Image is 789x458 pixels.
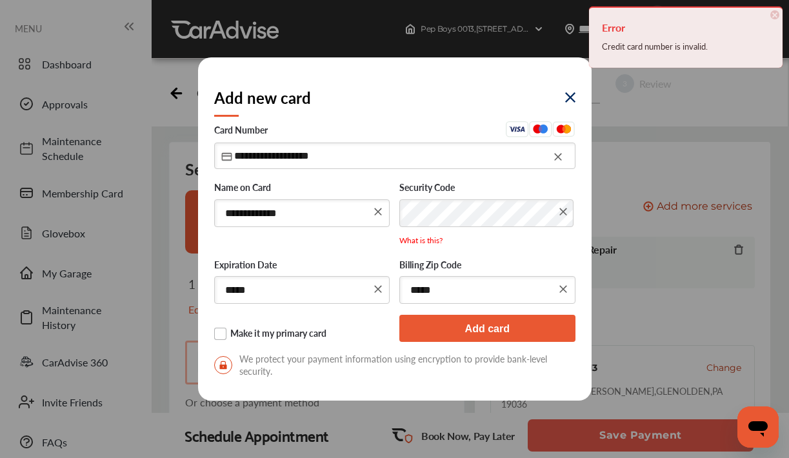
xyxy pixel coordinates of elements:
label: Billing Zip Code [399,259,575,272]
span: We protect your payment information using encryption to provide bank-level security. [214,353,575,377]
img: Maestro.aa0500b2.svg [529,121,552,137]
label: Name on Card [214,182,390,195]
label: Make it my primary card [214,328,390,341]
iframe: Button to launch messaging window [737,406,779,448]
button: Add card [399,315,575,342]
img: eYXu4VuQffQpPoAAAAASUVORK5CYII= [565,92,575,103]
img: Visa.45ceafba.svg [506,121,529,137]
label: Card Number [214,121,575,141]
div: Credit card number is invalid. [602,38,770,55]
h2: Add new card [214,86,311,108]
h4: Error [602,17,770,38]
label: Expiration Date [214,259,390,272]
p: What is this? [399,235,575,246]
img: secure-lock [214,356,232,374]
label: Security Code [399,182,575,195]
span: × [770,10,779,19]
img: Mastercard.eb291d48.svg [552,121,575,137]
